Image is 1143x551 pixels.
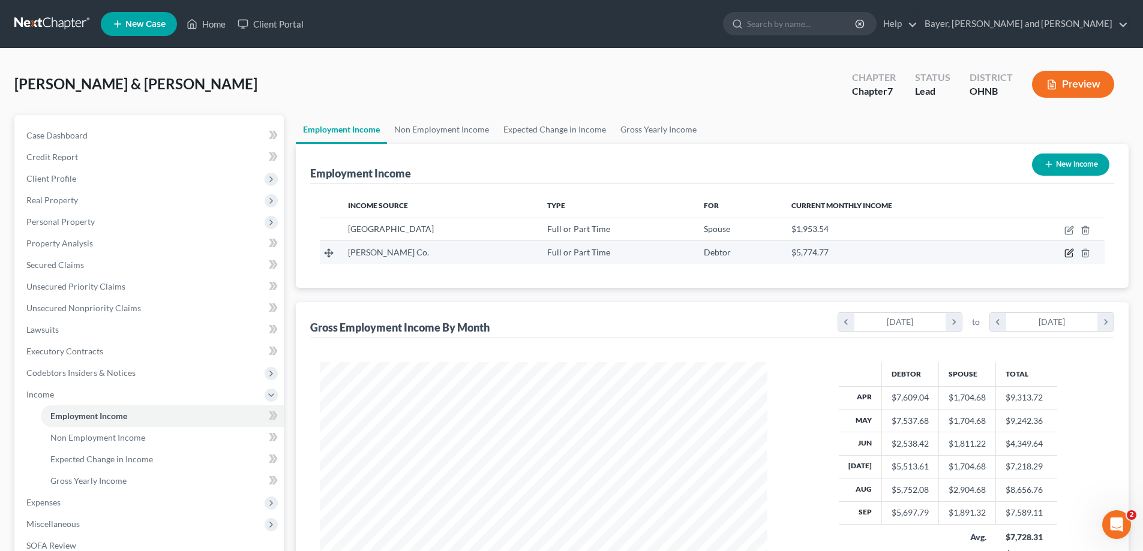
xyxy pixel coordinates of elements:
div: $1,891.32 [949,507,986,519]
div: $7,728.31 [1006,531,1048,543]
a: Non Employment Income [387,115,496,144]
div: $7,609.04 [892,392,929,404]
a: Employment Income [41,405,284,427]
span: Type [547,201,565,210]
span: Real Property [26,195,78,205]
a: Gross Yearly Income [41,470,284,492]
span: Case Dashboard [26,130,88,140]
span: Miscellaneous [26,519,80,529]
a: Unsecured Nonpriority Claims [17,297,284,319]
div: Employment Income [310,166,411,180]
span: Full or Part Time [547,224,610,234]
th: Apr [839,386,882,409]
th: Spouse [939,362,996,386]
td: $9,242.36 [996,409,1057,432]
span: Income [26,389,54,399]
span: [PERSON_NAME] & [PERSON_NAME] [14,75,257,92]
span: to [972,316,980,328]
a: Lawsuits [17,319,284,341]
a: Client Portal [232,13,310,35]
a: Home [181,13,232,35]
div: $1,704.68 [949,460,986,472]
span: Gross Yearly Income [50,475,127,486]
span: Employment Income [50,411,127,421]
div: Gross Employment Income By Month [310,320,490,335]
div: $1,704.68 [949,392,986,404]
div: $5,752.08 [892,484,929,496]
span: Executory Contracts [26,346,103,356]
a: Property Analysis [17,233,284,254]
div: OHNB [970,85,1013,98]
span: Secured Claims [26,260,84,270]
span: 2 [1127,510,1136,520]
i: chevron_left [990,313,1006,331]
th: Sep [839,501,882,524]
div: Lead [915,85,950,98]
td: $7,589.11 [996,501,1057,524]
span: Expected Change in Income [50,454,153,464]
a: Case Dashboard [17,125,284,146]
a: Bayer, [PERSON_NAME] and [PERSON_NAME] [919,13,1128,35]
th: Total [996,362,1057,386]
button: Preview [1032,71,1114,98]
span: Property Analysis [26,238,93,248]
iframe: Intercom live chat [1102,510,1131,539]
input: Search by name... [747,13,857,35]
a: Non Employment Income [41,427,284,448]
div: $1,704.68 [949,415,986,427]
a: Executory Contracts [17,341,284,362]
span: Current Monthly Income [791,201,892,210]
span: $5,774.77 [791,247,829,257]
div: $2,538.42 [892,438,929,450]
a: Unsecured Priority Claims [17,276,284,297]
a: Secured Claims [17,254,284,276]
i: chevron_right [1097,313,1114,331]
a: Expected Change in Income [496,115,613,144]
span: 7 [887,85,893,97]
div: Avg. [949,531,986,543]
th: [DATE] [839,455,882,478]
div: $5,697.79 [892,507,929,519]
span: Personal Property [26,216,95,227]
div: Chapter [852,85,896,98]
th: Aug [839,478,882,501]
td: $7,218.29 [996,455,1057,478]
div: District [970,71,1013,85]
div: [DATE] [854,313,946,331]
span: Lawsuits [26,324,59,335]
span: $1,953.54 [791,224,829,234]
i: chevron_left [838,313,854,331]
span: SOFA Review [26,540,76,550]
div: $2,904.68 [949,484,986,496]
span: [GEOGRAPHIC_DATA] [348,224,434,234]
span: Full or Part Time [547,247,610,257]
td: $9,313.72 [996,386,1057,409]
i: chevron_right [946,313,962,331]
span: Income Source [348,201,408,210]
div: $1,811.22 [949,438,986,450]
span: [PERSON_NAME] Co. [348,247,429,257]
span: For [704,201,719,210]
div: $5,513.61 [892,460,929,472]
span: Expenses [26,497,61,507]
th: Jun [839,432,882,455]
div: Chapter [852,71,896,85]
th: Debtor [882,362,939,386]
td: $4,349.64 [996,432,1057,455]
span: Debtor [704,247,731,257]
a: Expected Change in Income [41,448,284,470]
a: Employment Income [296,115,387,144]
span: Non Employment Income [50,432,145,442]
span: New Case [125,20,166,29]
div: Status [915,71,950,85]
span: Credit Report [26,152,78,162]
span: Spouse [704,224,730,234]
span: Client Profile [26,173,76,183]
button: New Income [1032,153,1109,176]
div: $7,537.68 [892,415,929,427]
span: Unsecured Priority Claims [26,281,125,291]
span: Codebtors Insiders & Notices [26,368,136,378]
span: Unsecured Nonpriority Claims [26,303,141,313]
td: $8,656.76 [996,478,1057,501]
div: [DATE] [1006,313,1098,331]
